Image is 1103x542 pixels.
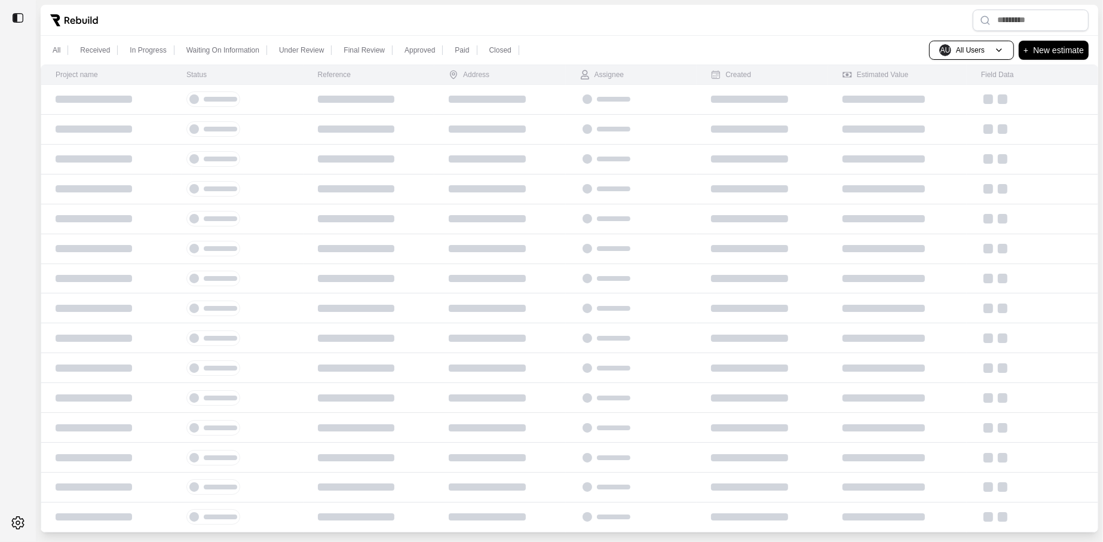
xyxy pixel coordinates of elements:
div: Project name [56,70,98,79]
p: + [1024,43,1028,57]
div: Estimated Value [842,70,909,79]
span: AU [939,44,951,56]
div: Status [186,70,207,79]
p: Under Review [279,45,324,55]
div: Created [711,70,751,79]
p: Final Review [344,45,385,55]
div: Address [449,70,489,79]
img: Rebuild [50,14,98,26]
button: +New estimate [1019,41,1089,60]
img: toggle sidebar [12,12,24,24]
div: Field Data [981,70,1014,79]
p: Closed [489,45,511,55]
div: Reference [318,70,351,79]
button: AUAll Users [929,41,1014,60]
p: All Users [956,45,985,55]
p: All [53,45,60,55]
div: Assignee [580,70,624,79]
p: New estimate [1033,43,1084,57]
p: Paid [455,45,469,55]
p: Approved [405,45,435,55]
p: Received [80,45,110,55]
p: In Progress [130,45,166,55]
p: Waiting On Information [186,45,259,55]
